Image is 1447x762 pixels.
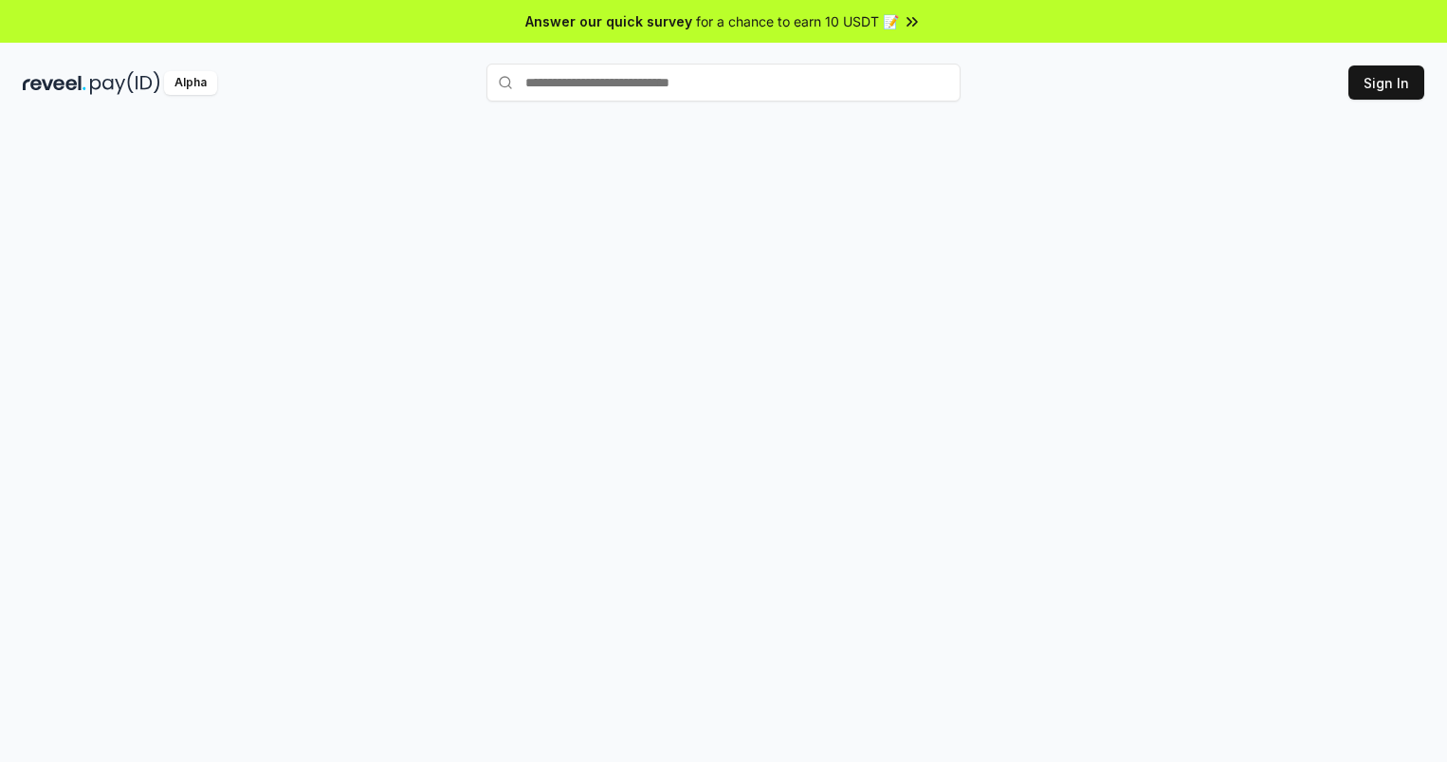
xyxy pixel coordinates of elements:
button: Sign In [1348,65,1424,100]
img: reveel_dark [23,71,86,95]
span: for a chance to earn 10 USDT 📝 [696,11,899,31]
span: Answer our quick survey [525,11,692,31]
img: pay_id [90,71,160,95]
div: Alpha [164,71,217,95]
